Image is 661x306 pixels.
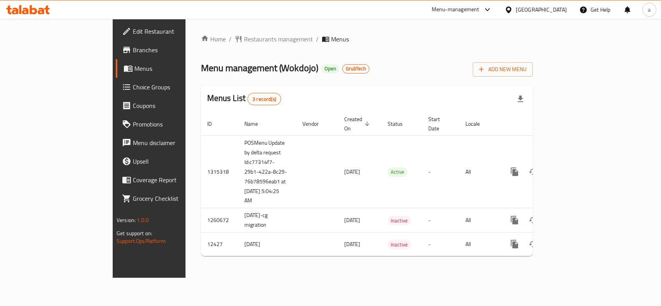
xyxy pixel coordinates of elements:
[235,34,313,44] a: Restaurants management
[133,157,217,166] span: Upsell
[511,90,530,108] div: Export file
[133,27,217,36] span: Edit Restaurant
[388,119,413,128] span: Status
[432,5,479,14] div: Menu-management
[201,34,533,44] nav: breadcrumb
[422,208,459,232] td: -
[207,119,222,128] span: ID
[137,215,149,225] span: 1.0.0
[133,45,217,55] span: Branches
[465,119,490,128] span: Locale
[117,228,152,238] span: Get support on:
[422,232,459,256] td: -
[133,194,217,203] span: Grocery Checklist
[505,162,524,181] button: more
[116,41,223,59] a: Branches
[316,34,319,44] li: /
[116,59,223,78] a: Menus
[321,64,339,74] div: Open
[344,167,360,177] span: [DATE]
[133,101,217,110] span: Coupons
[244,34,313,44] span: Restaurants management
[117,236,166,246] a: Support.OpsPlatform
[516,5,567,14] div: [GEOGRAPHIC_DATA]
[473,62,533,77] button: Add New Menu
[428,115,450,133] span: Start Date
[134,64,217,73] span: Menus
[116,22,223,41] a: Edit Restaurant
[244,119,268,128] span: Name
[344,215,360,225] span: [DATE]
[524,235,543,253] button: Change Status
[229,34,232,44] li: /
[302,119,329,128] span: Vendor
[422,135,459,208] td: -
[133,138,217,147] span: Menu disclaimer
[505,235,524,253] button: more
[116,171,223,189] a: Coverage Report
[116,133,223,152] a: Menu disclaimer
[648,5,651,14] span: a
[207,92,281,105] h2: Menus List
[238,135,296,208] td: POSMenu Update by delta request Id:c77314f7-29b1-422a-8c29-76b78596eab1 at [DATE] 5:04:25 AM
[344,239,360,249] span: [DATE]
[344,115,372,133] span: Created On
[248,96,281,103] span: 3 record(s)
[133,120,217,129] span: Promotions
[459,232,499,256] td: All
[116,78,223,96] a: Choice Groups
[133,175,217,185] span: Coverage Report
[116,115,223,133] a: Promotions
[479,65,527,74] span: Add New Menu
[388,216,411,225] span: Inactive
[201,112,586,256] table: enhanced table
[238,208,296,232] td: [DATE]-cg migration
[388,168,407,176] span: Active
[321,65,339,72] span: Open
[116,96,223,115] a: Coupons
[247,93,281,105] div: Total records count
[238,232,296,256] td: [DATE]
[499,112,586,136] th: Actions
[459,208,499,232] td: All
[459,135,499,208] td: All
[116,189,223,208] a: Grocery Checklist
[331,34,349,44] span: Menus
[117,215,136,225] span: Version:
[505,211,524,229] button: more
[524,211,543,229] button: Change Status
[343,65,369,72] span: GrubTech
[201,59,318,77] span: Menu management ( Wokdojo )
[133,82,217,92] span: Choice Groups
[524,162,543,181] button: Change Status
[116,152,223,171] a: Upsell
[388,240,411,249] span: Inactive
